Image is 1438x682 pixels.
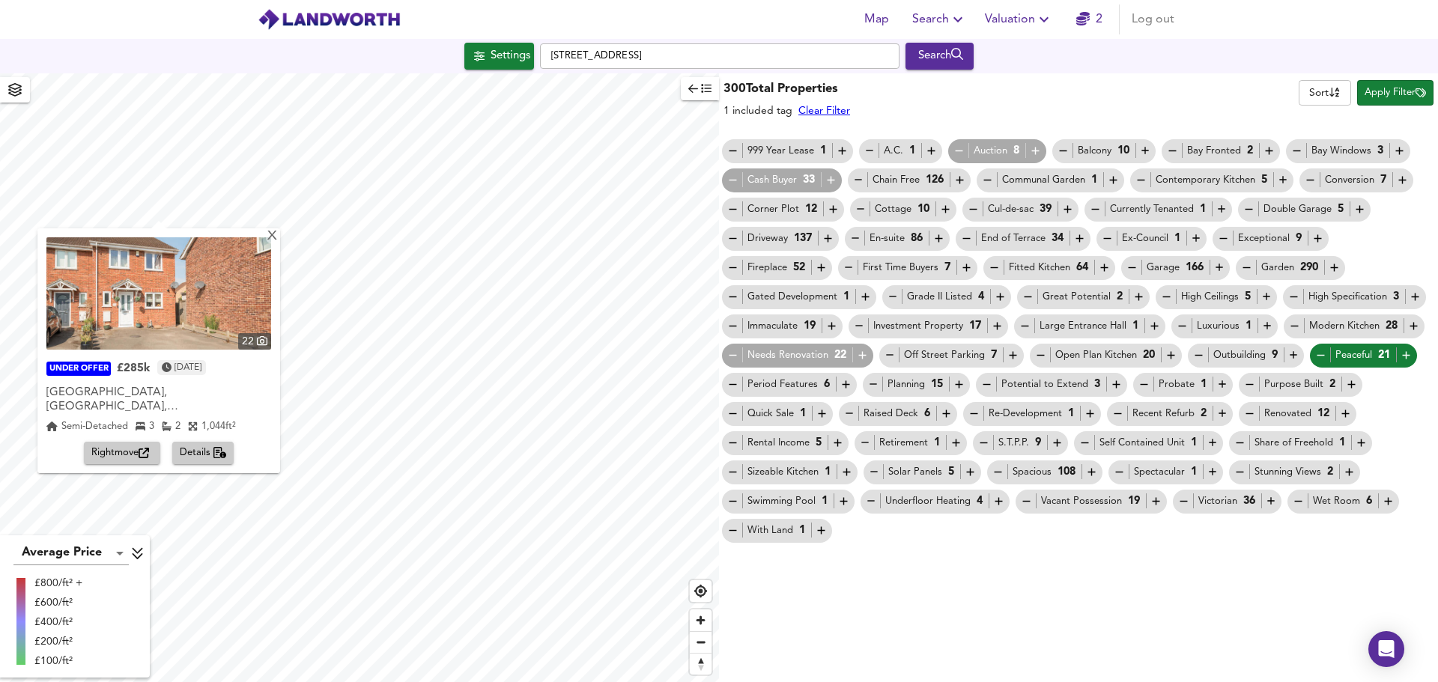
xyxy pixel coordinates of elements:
[225,421,236,431] span: ft²
[464,43,534,70] div: Click to configure Search Settings
[266,230,279,244] div: X
[84,442,160,465] button: Rightmove
[1132,9,1174,30] span: Log out
[491,46,530,66] div: Settings
[46,419,128,434] div: Semi-Detached
[201,421,225,431] span: 1,044
[1126,4,1180,34] button: Log out
[690,654,712,675] span: Reset bearing to north
[905,43,974,70] button: Search
[136,419,154,434] div: 3
[690,609,712,631] button: Zoom in
[180,445,227,462] span: Details
[46,362,111,377] div: UNDER OFFER
[723,81,850,98] h3: 300 Total Properties
[540,43,899,69] input: Enter a location...
[91,445,153,462] span: Rightmove
[690,631,712,653] button: Zoom out
[906,4,973,34] button: Search
[1368,631,1404,667] div: Open Intercom Messenger
[258,8,401,31] img: logo
[34,654,82,669] div: £100/ft²
[690,632,712,653] span: Zoom out
[238,333,271,350] div: 22
[1065,4,1113,34] button: 2
[46,237,271,350] img: property thumbnail
[1299,80,1351,106] div: Sort
[46,386,271,415] div: [GEOGRAPHIC_DATA], [GEOGRAPHIC_DATA], [GEOGRAPHIC_DATA], [GEOGRAPHIC_DATA]
[723,103,850,118] div: 1 included tag
[858,9,894,30] span: Map
[34,576,82,591] div: £800/ft² +
[1076,9,1102,30] a: 2
[172,442,234,465] button: Details
[798,106,850,116] a: Clear Filter
[912,9,967,30] span: Search
[34,634,82,649] div: £200/ft²
[175,360,201,375] time: Friday, August 15, 2025 at 6:47:04 PM
[1365,85,1426,102] span: Apply Filter
[909,46,970,66] div: Search
[690,653,712,675] button: Reset bearing to north
[852,4,900,34] button: Map
[46,237,271,350] a: property thumbnail 22
[690,580,712,602] button: Find my location
[13,541,129,565] div: Average Price
[162,419,180,434] div: 2
[34,595,82,610] div: £600/ft²
[979,4,1059,34] button: Valuation
[985,9,1053,30] span: Valuation
[464,43,534,70] button: Settings
[46,383,271,417] div: Richmond Park, Bishops Hull, Taunton, Somerset
[905,43,974,70] div: Run Your Search
[117,362,150,377] div: £285k
[84,442,166,465] a: Rightmove
[34,615,82,630] div: £400/ft²
[1357,80,1434,106] button: Apply Filter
